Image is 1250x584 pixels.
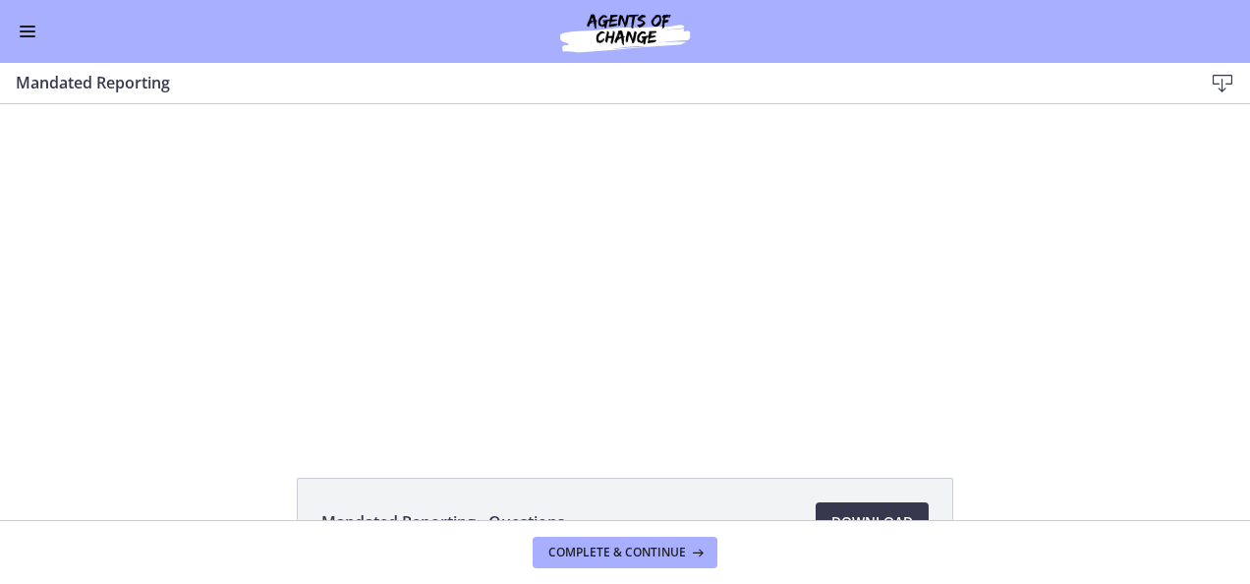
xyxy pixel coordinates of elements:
[16,20,39,43] button: Enable menu
[816,502,929,542] a: Download
[533,537,717,568] button: Complete & continue
[321,510,565,534] span: Mandated Reporting - Questions
[548,545,686,560] span: Complete & continue
[16,71,1171,94] h3: Mandated Reporting
[507,8,743,55] img: Agents of Change
[831,510,913,534] span: Download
